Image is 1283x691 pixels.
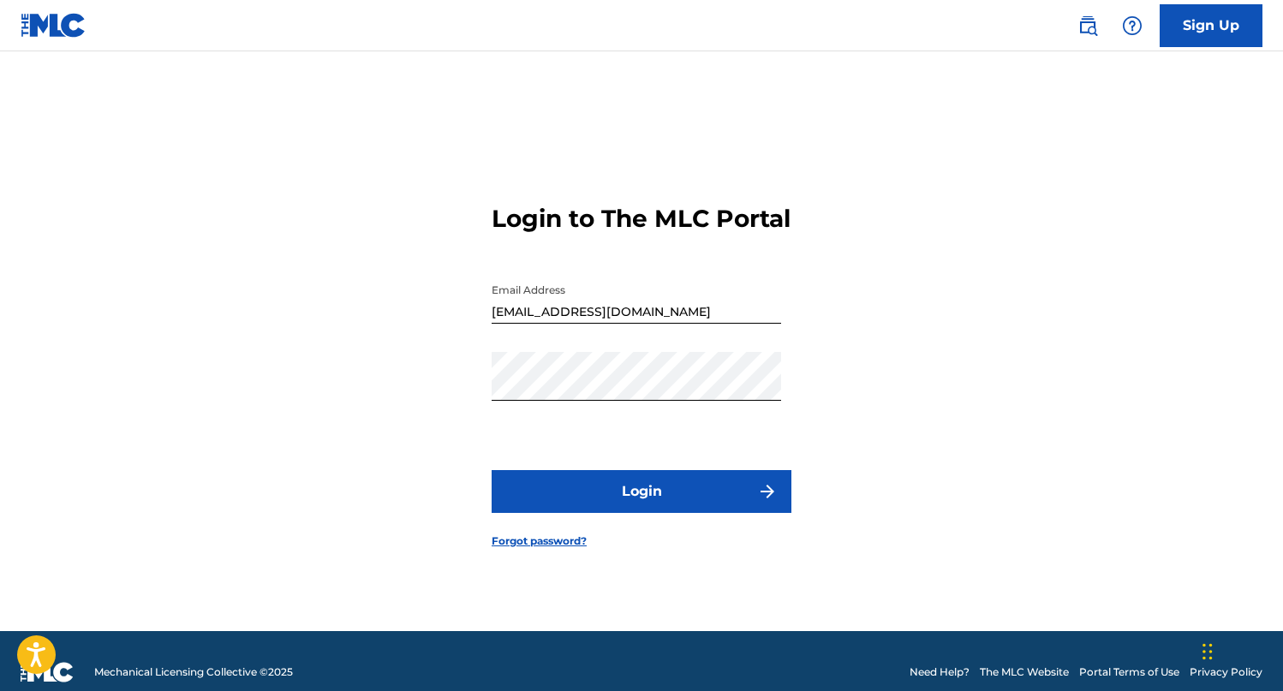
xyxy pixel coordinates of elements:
a: Forgot password? [492,533,587,549]
a: Public Search [1071,9,1105,43]
a: Portal Terms of Use [1079,664,1179,680]
span: Mechanical Licensing Collective © 2025 [94,664,293,680]
a: Need Help? [910,664,970,680]
button: Login [492,470,791,513]
img: logo [21,662,74,682]
div: Help [1115,9,1149,43]
a: Sign Up [1160,4,1262,47]
img: search [1077,15,1098,36]
img: MLC Logo [21,13,87,38]
img: f7272a7cc735f4ea7f67.svg [757,481,778,502]
a: Privacy Policy [1190,664,1262,680]
div: Drag [1202,626,1213,677]
a: The MLC Website [980,664,1069,680]
h3: Login to The MLC Portal [492,204,791,234]
iframe: Chat Widget [1197,609,1283,691]
img: help [1122,15,1143,36]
